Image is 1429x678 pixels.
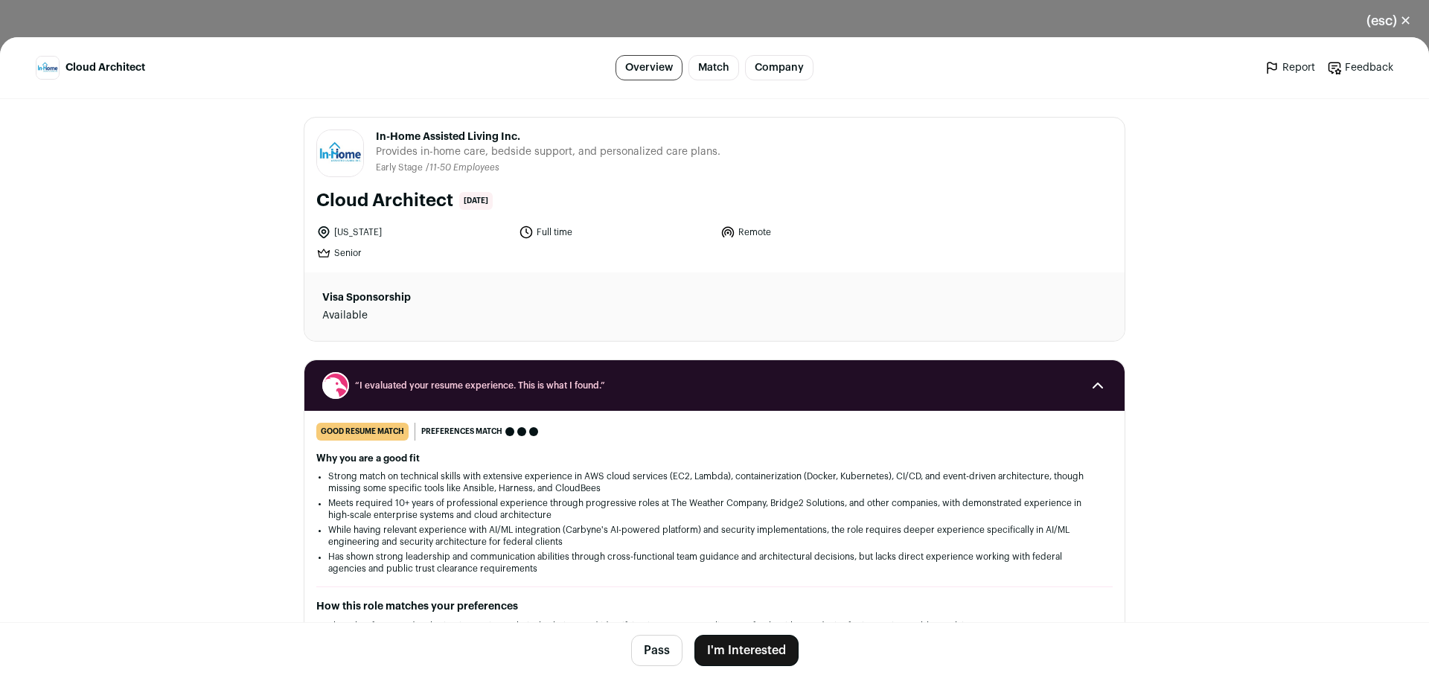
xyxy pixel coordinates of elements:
[519,225,712,240] li: Full time
[65,60,145,75] span: Cloud Architect
[688,55,739,80] a: Match
[355,380,1074,391] span: “I evaluated your resume experience. This is what I found.”
[745,55,813,80] a: Company
[322,308,584,323] dd: Available
[316,246,510,260] li: Senior
[36,57,59,79] img: 18777ea65a2962c6ef736d5f9d0c2ef653efec95bcad13337f3946112984643c.jpg
[616,55,682,80] a: Overview
[317,130,363,176] img: 18777ea65a2962c6ef736d5f9d0c2ef653efec95bcad13337f3946112984643c.jpg
[1327,60,1393,75] a: Feedback
[316,225,510,240] li: [US_STATE]
[376,144,720,159] span: Provides in-home care, bedside support, and personalized care plans.
[328,620,1101,632] li: The role's focus on developing innovative technical solutions and identifying improvements aligns...
[694,635,799,666] button: I'm Interested
[1265,60,1315,75] a: Report
[322,290,584,305] dt: Visa Sponsorship
[631,635,682,666] button: Pass
[720,225,914,240] li: Remote
[328,470,1101,494] li: Strong match on technical skills with extensive experience in AWS cloud services (EC2, Lambda), c...
[1349,4,1429,37] button: Close modal
[316,452,1113,464] h2: Why you are a good fit
[376,129,720,144] span: In-Home Assisted Living Inc.
[376,162,426,173] li: Early Stage
[328,524,1101,548] li: While having relevant experience with AI/ML integration (Carbyne's AI-powered platform) and secur...
[421,424,502,439] span: Preferences match
[328,497,1101,521] li: Meets required 10+ years of professional experience through progressive roles at The Weather Comp...
[459,192,493,210] span: [DATE]
[316,189,453,213] h1: Cloud Architect
[316,423,409,441] div: good resume match
[328,551,1101,575] li: Has shown strong leadership and communication abilities through cross-functional team guidance an...
[316,599,1113,614] h2: How this role matches your preferences
[426,162,499,173] li: /
[429,163,499,172] span: 11-50 Employees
